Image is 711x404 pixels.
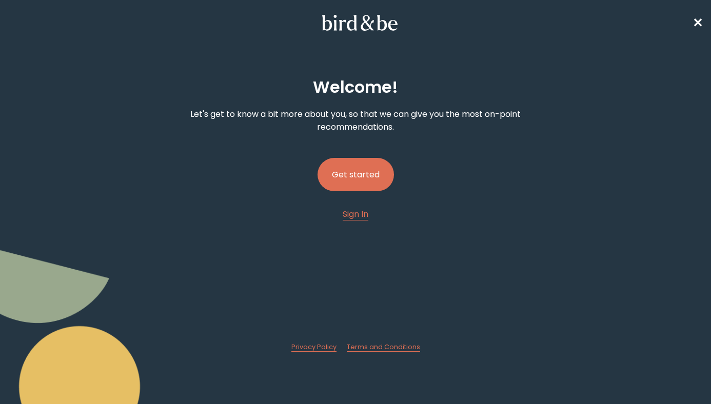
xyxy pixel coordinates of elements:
span: ✕ [693,14,703,31]
a: Get started [318,142,394,208]
h2: Welcome ! [313,75,398,99]
p: Let's get to know a bit more about you, so that we can give you the most on-point recommendations. [186,108,525,133]
button: Get started [318,158,394,191]
a: ✕ [693,14,703,32]
a: Terms and Conditions [347,342,420,352]
a: Sign In [343,208,368,220]
a: Privacy Policy [291,342,337,352]
span: Sign In [343,208,368,220]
